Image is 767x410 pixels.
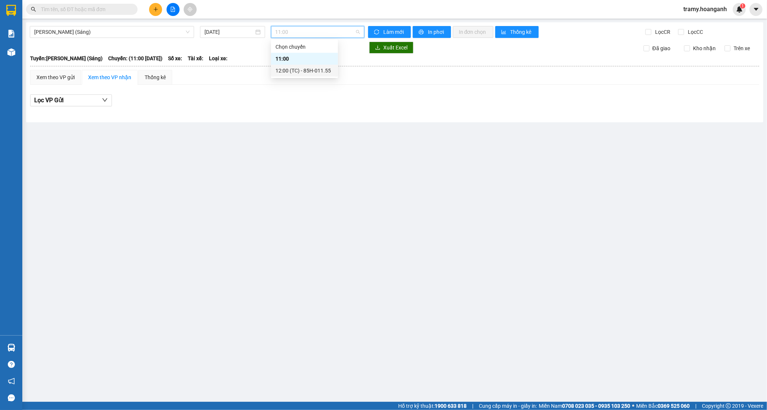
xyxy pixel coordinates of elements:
div: Chọn chuyến [271,41,338,53]
span: Tài xế: [188,54,203,62]
b: Tuyến: [PERSON_NAME] (Sáng) [30,55,103,61]
strong: 1900 633 818 [435,403,467,409]
div: HUẾ [71,23,131,32]
img: solution-icon [7,30,15,38]
strong: 0369 525 060 [658,403,690,409]
span: Chuyến: (11:00 [DATE]) [108,54,162,62]
span: Lọc VP Gửi [34,96,64,105]
div: Thống kê [145,73,166,81]
div: Xem theo VP gửi [36,73,75,81]
span: Loại xe: [209,54,228,62]
button: printerIn phơi [413,26,451,38]
span: Làm mới [383,28,405,36]
button: Lọc VP Gửi [30,94,112,106]
img: warehouse-icon [7,344,15,352]
span: question-circle [8,361,15,368]
span: Hỗ trợ kỹ thuật: [398,402,467,410]
span: Hồ Chí Minh - Phan Rang (Sáng) [34,26,190,38]
span: down [102,97,108,103]
span: Miền Bắc [636,402,690,410]
span: search [31,7,36,12]
button: bar-chartThống kê [495,26,539,38]
span: Số xe: [168,54,182,62]
span: message [8,394,15,401]
span: Thống kê [510,28,533,36]
span: In phơi [428,28,445,36]
span: bar-chart [501,29,507,35]
span: Gửi: [6,7,18,15]
span: Lọc CR [652,28,672,36]
span: caret-down [753,6,760,13]
button: caret-down [750,3,763,16]
div: 0982483878 [71,32,131,42]
span: tramy.hoanganh [677,4,733,14]
span: plus [153,7,158,12]
div: 11:00 [275,55,333,63]
span: Nhận: [71,6,89,14]
button: In đơn chọn [453,26,493,38]
span: sync [374,29,380,35]
span: BV NHI Đ NAI [71,42,128,68]
span: Kho nhận [690,44,719,52]
sup: 1 [740,3,745,9]
span: 1 [741,3,744,9]
div: Chọn chuyến [275,43,333,51]
span: Miền Nam [539,402,630,410]
button: aim [184,3,197,16]
div: [PERSON_NAME] [71,6,131,23]
span: copyright [726,403,731,409]
span: aim [187,7,193,12]
span: Trên xe [731,44,753,52]
span: ⚪️ [632,404,634,407]
div: 12:00 (TC) - 85H-011.55 [275,67,333,75]
button: plus [149,3,162,16]
span: | [695,402,696,410]
span: file-add [170,7,175,12]
input: 11/10/2025 [204,28,254,36]
span: | [472,402,473,410]
div: VP [PERSON_NAME] [6,6,66,24]
img: icon-new-feature [736,6,743,13]
button: downloadXuất Excel [369,42,413,54]
span: Đã giao [650,44,673,52]
button: syncLàm mới [368,26,411,38]
span: printer [419,29,425,35]
span: Cung cấp máy in - giấy in: [479,402,537,410]
img: warehouse-icon [7,48,15,56]
div: Xem theo VP nhận [88,73,131,81]
span: Lọc CC [685,28,705,36]
span: 11:00 [275,26,360,38]
span: DĐ: [71,46,82,54]
button: file-add [167,3,180,16]
span: notification [8,378,15,385]
input: Tìm tên, số ĐT hoặc mã đơn [41,5,129,13]
img: logo-vxr [6,5,16,16]
strong: 0708 023 035 - 0935 103 250 [562,403,630,409]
